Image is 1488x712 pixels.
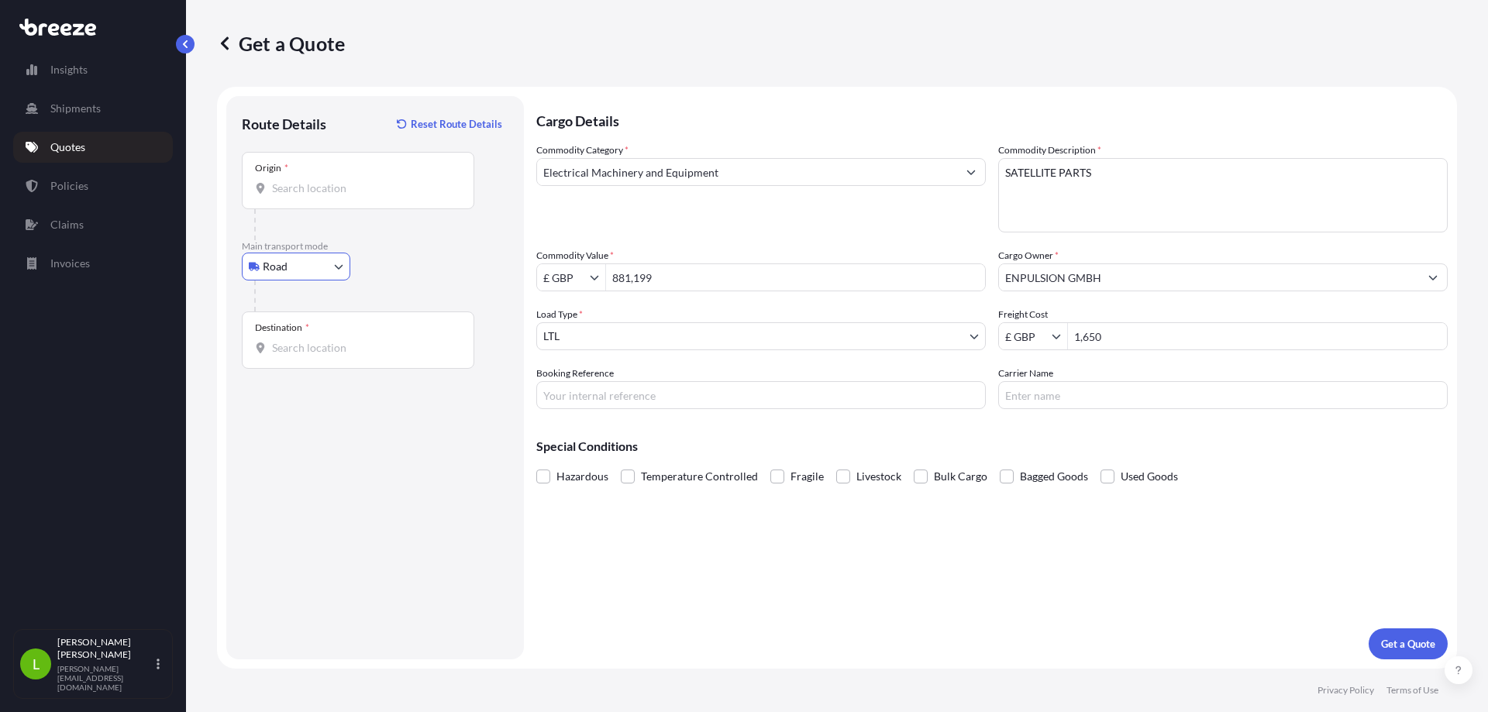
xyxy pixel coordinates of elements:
p: Shipments [50,101,101,116]
button: Select transport [242,253,350,280]
button: Show suggestions [1419,263,1447,291]
label: Booking Reference [536,366,614,381]
a: Shipments [13,93,173,124]
label: Cargo Owner [998,248,1059,263]
button: Show suggestions [957,158,985,186]
span: Road [263,259,288,274]
input: Destination [272,340,455,356]
span: Livestock [856,465,901,488]
a: Insights [13,54,173,85]
p: Get a Quote [217,31,345,56]
a: Quotes [13,132,173,163]
label: Commodity Category [536,143,629,158]
p: Quotes [50,139,85,155]
p: Reset Route Details [411,116,502,132]
p: Special Conditions [536,440,1448,452]
button: Reset Route Details [389,112,508,136]
input: Enter amount [1068,322,1447,350]
label: Freight Cost [998,307,1048,322]
p: Get a Quote [1381,636,1435,652]
input: Select a commodity type [537,158,957,186]
a: Terms of Use [1386,684,1438,697]
p: Cargo Details [536,96,1448,143]
a: Privacy Policy [1317,684,1374,697]
p: Policies [50,178,88,194]
div: Destination [255,322,309,334]
p: Insights [50,62,88,77]
p: Main transport mode [242,240,508,253]
div: Origin [255,162,288,174]
span: LTL [543,328,560,344]
label: Commodity Description [998,143,1101,158]
span: Bulk Cargo [934,465,987,488]
label: Commodity Value [536,248,614,263]
input: Commodity Value [537,263,590,291]
p: [PERSON_NAME] [PERSON_NAME] [57,636,153,661]
span: Bagged Goods [1020,465,1088,488]
input: Type amount [606,263,985,291]
span: L [33,656,40,672]
button: Show suggestions [590,270,605,285]
p: Claims [50,217,84,232]
span: Temperature Controlled [641,465,758,488]
p: [PERSON_NAME][EMAIL_ADDRESS][DOMAIN_NAME] [57,664,153,692]
button: Show suggestions [1052,328,1067,344]
input: Your internal reference [536,381,986,409]
a: Policies [13,170,173,201]
span: Load Type [536,307,583,322]
label: Carrier Name [998,366,1053,381]
button: LTL [536,322,986,350]
input: Freight Cost [999,322,1052,350]
p: Route Details [242,115,326,133]
input: Enter name [998,381,1448,409]
input: Origin [272,181,455,196]
a: Invoices [13,248,173,279]
a: Claims [13,209,173,240]
p: Invoices [50,256,90,271]
span: Hazardous [556,465,608,488]
span: Used Goods [1121,465,1178,488]
button: Get a Quote [1369,628,1448,659]
input: Full name [999,263,1419,291]
span: Fragile [790,465,824,488]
